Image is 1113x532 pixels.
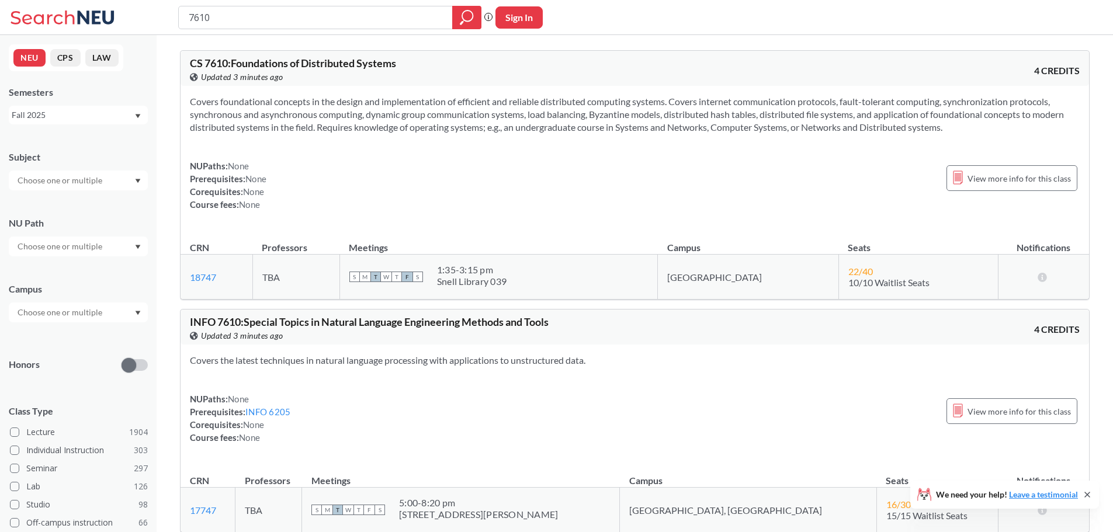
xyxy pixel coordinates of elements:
[886,499,911,510] span: 16 / 30
[190,392,290,444] div: NUPaths: Prerequisites: Corequisites: Course fees:
[886,510,968,521] span: 15/15 Waitlist Seats
[9,171,148,190] div: Dropdown arrow
[12,305,110,319] input: Choose one or multiple
[381,272,391,282] span: W
[620,463,876,488] th: Campus
[353,505,364,515] span: T
[135,114,141,119] svg: Dropdown arrow
[658,255,839,300] td: [GEOGRAPHIC_DATA]
[138,498,148,511] span: 98
[452,6,481,29] div: magnifying glass
[936,491,1078,499] span: We need your help!
[239,199,260,210] span: None
[190,57,396,69] span: CS 7610 : Foundations of Distributed Systems
[190,159,266,211] div: NUPaths: Prerequisites: Corequisites: Course fees:
[243,186,264,197] span: None
[138,516,148,529] span: 66
[10,461,148,476] label: Seminar
[10,497,148,512] label: Studio
[243,419,264,430] span: None
[134,462,148,475] span: 297
[495,6,543,29] button: Sign In
[399,509,558,520] div: [STREET_ADDRESS][PERSON_NAME]
[12,109,134,121] div: Fall 2025
[402,272,412,282] span: F
[876,463,998,488] th: Seats
[9,86,148,99] div: Semesters
[848,266,873,277] span: 22 / 40
[9,106,148,124] div: Fall 2025Dropdown arrow
[252,255,339,300] td: TBA
[134,480,148,493] span: 126
[190,505,216,516] a: 17747
[302,463,620,488] th: Meetings
[12,173,110,187] input: Choose one or multiple
[9,302,148,322] div: Dropdown arrow
[322,505,332,515] span: M
[370,272,381,282] span: T
[10,479,148,494] label: Lab
[228,161,249,171] span: None
[135,179,141,183] svg: Dropdown arrow
[190,354,1080,367] section: Covers the latest techniques in natural language processing with applications to unstructured data.
[129,426,148,439] span: 1904
[998,230,1090,255] th: Notifications
[848,277,930,288] span: 10/10 Waitlist Seats
[188,8,444,27] input: Class, professor, course number, "phrase"
[9,217,148,230] div: NU Path
[190,315,549,328] span: INFO 7610 : Special Topics in Natural Language Engineering Methods and Tools
[190,272,216,283] a: 18747
[10,515,148,530] label: Off-campus instruction
[838,230,998,255] th: Seats
[1034,64,1080,77] span: 4 CREDITS
[391,272,402,282] span: T
[252,230,339,255] th: Professors
[190,474,209,487] div: CRN
[9,151,148,164] div: Subject
[190,241,209,254] div: CRN
[339,230,657,255] th: Meetings
[228,394,249,404] span: None
[201,329,283,342] span: Updated 3 minutes ago
[13,49,46,67] button: NEU
[9,283,148,295] div: Campus
[10,443,148,458] label: Individual Instruction
[245,173,266,184] span: None
[235,463,302,488] th: Professors
[50,49,81,67] button: CPS
[412,272,423,282] span: S
[9,405,148,418] span: Class Type
[134,444,148,457] span: 303
[9,358,40,371] p: Honors
[343,505,353,515] span: W
[998,463,1090,488] th: Notifications
[437,276,507,287] div: Snell Library 039
[349,272,360,282] span: S
[332,505,343,515] span: T
[360,272,370,282] span: M
[399,497,558,509] div: 5:00 - 8:20 pm
[1009,489,1078,499] a: Leave a testimonial
[1034,323,1080,336] span: 4 CREDITS
[12,239,110,253] input: Choose one or multiple
[658,230,839,255] th: Campus
[968,404,1071,419] span: View more info for this class
[245,406,290,417] a: INFO 6205
[190,95,1080,134] section: Covers foundational concepts in the design and implementation of efficient and reliable distribut...
[239,432,260,443] span: None
[9,237,148,256] div: Dropdown arrow
[437,264,507,276] div: 1:35 - 3:15 pm
[135,245,141,249] svg: Dropdown arrow
[460,9,474,26] svg: magnifying glass
[311,505,322,515] span: S
[364,505,375,515] span: F
[85,49,119,67] button: LAW
[201,71,283,84] span: Updated 3 minutes ago
[10,425,148,440] label: Lecture
[375,505,385,515] span: S
[135,311,141,315] svg: Dropdown arrow
[968,171,1071,186] span: View more info for this class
